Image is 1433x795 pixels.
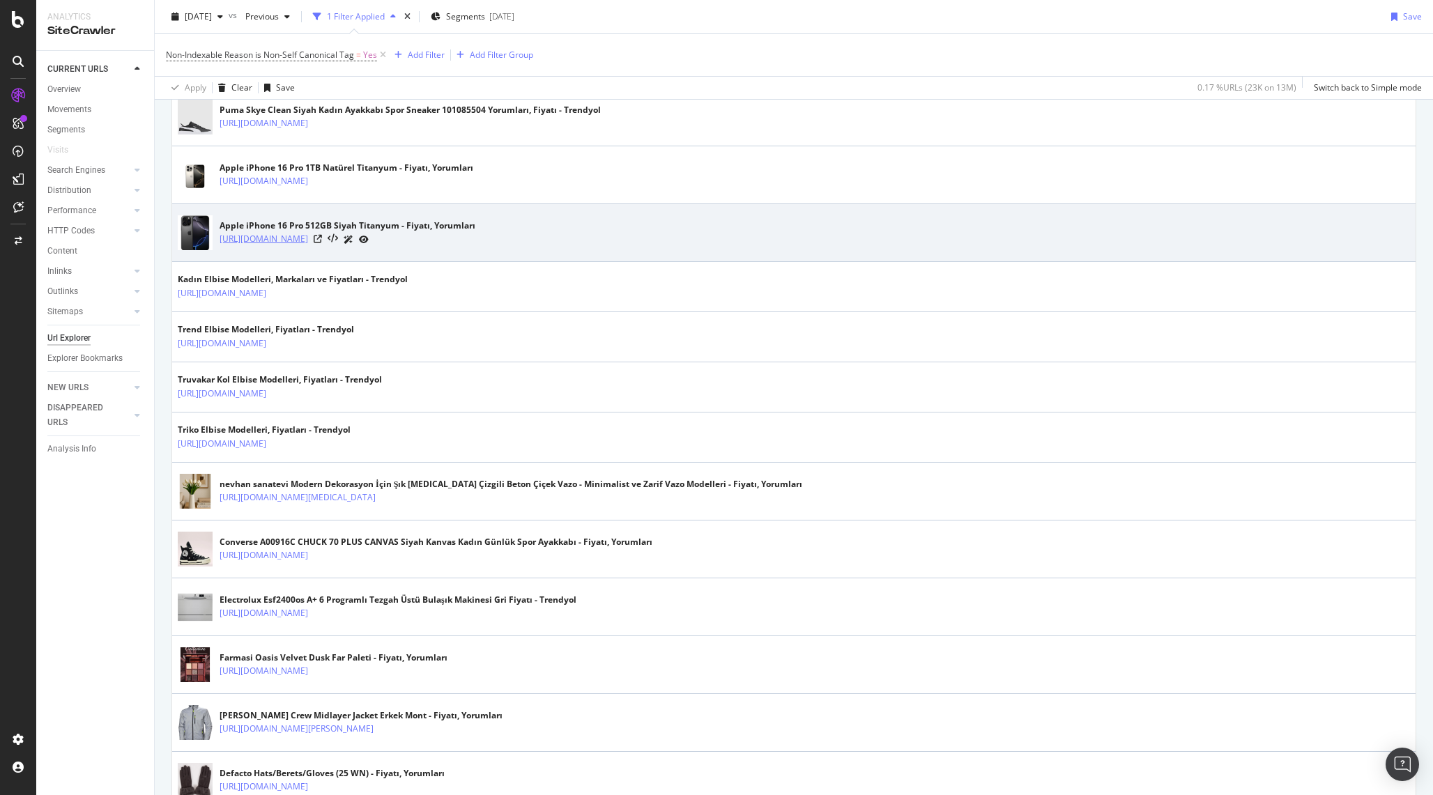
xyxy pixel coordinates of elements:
[47,264,130,279] a: Inlinks
[470,49,533,61] div: Add Filter Group
[220,116,308,130] a: [URL][DOMAIN_NAME]
[47,183,91,198] div: Distribution
[47,284,130,299] a: Outlinks
[220,174,308,188] a: [URL][DOMAIN_NAME]
[220,232,308,246] a: [URL][DOMAIN_NAME]
[220,722,374,736] a: [URL][DOMAIN_NAME][PERSON_NAME]
[47,224,95,238] div: HTTP Codes
[359,232,369,247] a: URL Inspection
[178,581,213,633] img: main image
[47,23,143,39] div: SiteCrawler
[489,10,514,22] div: [DATE]
[229,9,240,21] span: vs
[47,244,144,258] a: Content
[166,6,229,28] button: [DATE]
[178,273,408,286] div: Kadın Elbise Modelleri, Markaları ve Fiyatları - Trendyol
[220,664,308,678] a: [URL][DOMAIN_NAME]
[47,123,85,137] div: Segments
[178,207,213,259] img: main image
[178,337,266,350] a: [URL][DOMAIN_NAME]
[47,380,130,395] a: NEW URLS
[47,264,72,279] div: Inlinks
[240,10,279,22] span: Previous
[1197,82,1296,93] div: 0.17 % URLs ( 23K on 13M )
[47,244,77,258] div: Content
[1403,10,1422,22] div: Save
[363,45,377,65] span: Yes
[47,380,89,395] div: NEW URLS
[47,102,144,117] a: Movements
[178,523,213,576] img: main image
[166,49,354,61] span: Non-Indexable Reason is Non-Self Canonical Tag
[178,387,266,401] a: [URL][DOMAIN_NAME]
[220,536,652,548] div: Converse A00916C CHUCK 70 PLUS CANVAS Siyah Kanvas Kadın Günlük Spor Ayakkabı - Fiyatı, Yorumları
[240,6,296,28] button: Previous
[220,594,576,606] div: Electrolux Esf2400os A+ 6 Programlı Tezgah Üstü Bulaşık Makinesi Gri Fiyatı - Trendyol
[47,203,96,218] div: Performance
[47,102,91,117] div: Movements
[47,442,144,456] a: Analysis Info
[47,331,91,346] div: Url Explorer
[328,234,338,244] button: View HTML Source
[178,465,213,518] img: main image
[47,351,144,366] a: Explorer Bookmarks
[47,183,130,198] a: Distribution
[327,10,385,22] div: 1 Filter Applied
[47,123,144,137] a: Segments
[356,49,361,61] span: =
[166,77,206,99] button: Apply
[451,47,533,63] button: Add Filter Group
[185,82,206,93] div: Apply
[47,351,123,366] div: Explorer Bookmarks
[47,62,130,77] a: CURRENT URLS
[47,82,81,97] div: Overview
[446,10,485,22] span: Segments
[47,304,83,319] div: Sitemaps
[1314,82,1422,93] div: Switch back to Simple mode
[220,491,376,504] a: [URL][DOMAIN_NAME][MEDICAL_DATA]
[47,163,105,178] div: Search Engines
[47,163,130,178] a: Search Engines
[47,82,144,97] a: Overview
[47,304,130,319] a: Sitemaps
[220,219,475,232] div: Apple iPhone 16 Pro 512GB Siyah Titanyum - Fiyatı, Yorumları
[220,104,601,116] div: Puma Skye Clean Siyah Kadın Ayakkabı Spor Sneaker 101085504 Yorumları, Fiyatı - Trendyol
[1308,77,1422,99] button: Switch back to Simple mode
[47,284,78,299] div: Outlinks
[178,424,351,436] div: Triko Elbise Modelleri, Fiyatları - Trendyol
[178,323,354,336] div: Trend Elbise Modelleri, Fiyatları - Trendyol
[47,11,143,23] div: Analytics
[401,10,413,24] div: times
[47,401,118,430] div: DISAPPEARED URLS
[1386,6,1422,28] button: Save
[276,82,295,93] div: Save
[178,697,213,749] img: main image
[307,6,401,28] button: 1 Filter Applied
[231,82,252,93] div: Clear
[220,478,802,491] div: nevhan sanatevi Modern Dekorasyon İçin Şık [MEDICAL_DATA] Çizgili Beton Çiçek Vazo - Minimalist v...
[47,331,144,346] a: Url Explorer
[178,373,382,386] div: Truvakar Kol Elbise Modelleri, Fiyatları - Trendyol
[220,606,308,620] a: [URL][DOMAIN_NAME]
[47,143,68,157] div: Visits
[408,49,445,61] div: Add Filter
[178,286,266,300] a: [URL][DOMAIN_NAME]
[220,709,503,722] div: [PERSON_NAME] Crew Midlayer Jacket Erkek Mont - Fiyatı, Yorumları
[220,767,445,780] div: Defacto Hats/Berets/Gloves (25 WN) - Fiyatı, Yorumları
[1386,748,1419,781] div: Open Intercom Messenger
[425,6,520,28] button: Segments[DATE]
[47,401,130,430] a: DISAPPEARED URLS
[178,91,213,144] img: main image
[213,77,252,99] button: Clear
[314,235,322,243] a: Visit Online Page
[389,47,445,63] button: Add Filter
[178,149,213,201] img: main image
[220,162,473,174] div: Apple iPhone 16 Pro 1TB Natürel Titanyum - Fiyatı, Yorumları
[178,639,213,691] img: main image
[220,651,447,664] div: Farmasi Oasis Velvet Dusk Far Paleti - Fiyatı, Yorumları
[47,203,130,218] a: Performance
[47,442,96,456] div: Analysis Info
[47,143,82,157] a: Visits
[47,62,108,77] div: CURRENT URLS
[220,548,308,562] a: [URL][DOMAIN_NAME]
